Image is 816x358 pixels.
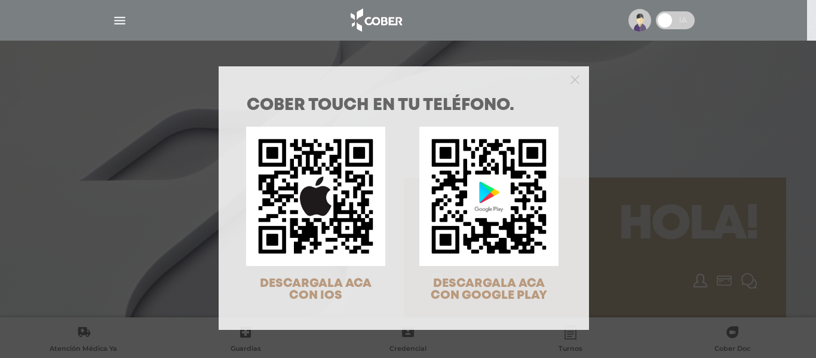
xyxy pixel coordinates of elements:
[419,127,559,266] img: qr-code
[246,127,385,266] img: qr-code
[247,97,561,114] h1: COBER TOUCH en tu teléfono.
[570,74,579,84] button: Close
[431,278,547,301] span: DESCARGALA ACA CON GOOGLE PLAY
[260,278,372,301] span: DESCARGALA ACA CON IOS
